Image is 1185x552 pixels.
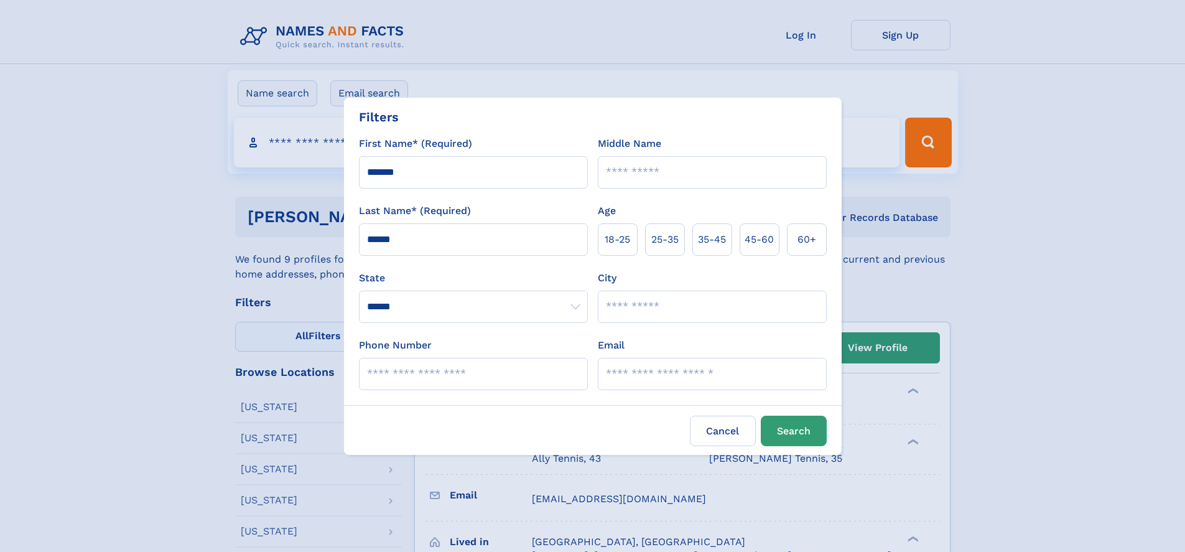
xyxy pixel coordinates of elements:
[598,203,616,218] label: Age
[359,108,399,126] div: Filters
[761,416,827,446] button: Search
[359,271,588,286] label: State
[598,338,625,353] label: Email
[698,232,726,247] span: 35‑45
[359,136,472,151] label: First Name* (Required)
[605,232,630,247] span: 18‑25
[745,232,774,247] span: 45‑60
[690,416,756,446] label: Cancel
[598,271,616,286] label: City
[359,203,471,218] label: Last Name* (Required)
[598,136,661,151] label: Middle Name
[359,338,432,353] label: Phone Number
[797,232,816,247] span: 60+
[651,232,679,247] span: 25‑35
